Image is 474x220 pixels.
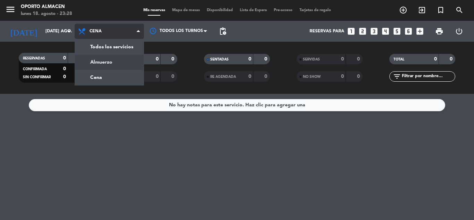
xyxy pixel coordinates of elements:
[341,74,344,79] strong: 0
[399,6,407,14] i: add_circle_outline
[23,57,45,60] span: RESERVADAS
[370,27,379,36] i: looks_3
[393,58,404,61] span: TOTAL
[418,6,426,14] i: exit_to_app
[296,8,335,12] span: Tarjetas de regalo
[219,27,227,35] span: pending_actions
[449,21,469,42] div: LOG OUT
[303,58,320,61] span: SERVIDAS
[310,29,344,34] span: Reservas para
[21,3,72,10] div: Oporto Almacen
[5,24,42,39] i: [DATE]
[63,66,66,71] strong: 0
[393,72,401,81] i: filter_list
[236,8,270,12] span: Lista de Espera
[381,27,390,36] i: looks_4
[210,58,229,61] span: SENTADAS
[401,73,455,80] input: Filtrar por nombre...
[21,10,72,17] div: lunes 18. agosto - 23:28
[63,56,66,60] strong: 0
[75,70,144,85] a: Cena
[455,27,463,35] i: power_settings_new
[357,74,361,79] strong: 0
[264,74,269,79] strong: 0
[303,75,321,79] span: NO SHOW
[455,6,464,14] i: search
[392,27,401,36] i: looks_5
[23,67,47,71] span: CONFIRMADA
[415,27,424,36] i: add_box
[169,101,305,109] div: No hay notas para este servicio. Haz clic para agregar una
[210,75,236,79] span: RE AGENDADA
[90,29,102,34] span: Cena
[358,27,367,36] i: looks_two
[347,27,356,36] i: looks_one
[169,8,203,12] span: Mapa de mesas
[75,55,144,70] a: Almuerzo
[5,4,16,15] i: menu
[156,57,159,62] strong: 0
[248,57,251,62] strong: 0
[341,57,344,62] strong: 0
[404,27,413,36] i: looks_6
[171,57,176,62] strong: 0
[75,39,144,55] a: Todos los servicios
[450,57,454,62] strong: 0
[140,8,169,12] span: Mis reservas
[264,57,269,62] strong: 0
[434,57,437,62] strong: 0
[5,4,16,17] button: menu
[156,74,159,79] strong: 0
[357,57,361,62] strong: 0
[437,6,445,14] i: turned_in_not
[23,75,51,79] span: SIN CONFIRMAR
[435,27,443,35] span: print
[63,74,66,79] strong: 0
[203,8,236,12] span: Disponibilidad
[171,74,176,79] strong: 0
[248,74,251,79] strong: 0
[270,8,296,12] span: Pre-acceso
[65,27,73,35] i: arrow_drop_down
